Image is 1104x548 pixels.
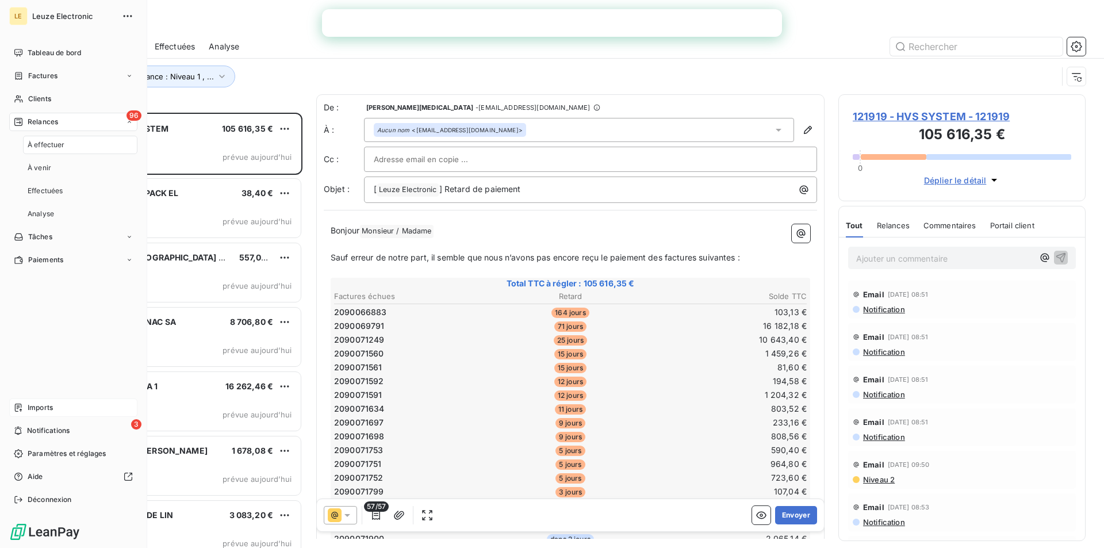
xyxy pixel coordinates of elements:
img: Logo LeanPay [9,523,80,541]
span: [DATE] 08:53 [888,504,930,511]
button: Déplier le détail [921,174,1004,187]
span: 5 jours [555,446,585,456]
td: 723,60 € [650,472,807,484]
td: 2090071900 [333,532,490,545]
span: Email [863,332,884,342]
th: Solde TTC [650,290,807,302]
span: 557,04 € [239,252,274,262]
span: prévue aujourd’hui [223,410,292,419]
span: Notification [862,305,905,314]
h3: 105 616,35 € [853,124,1071,147]
td: 1 204,32 € [650,389,807,401]
iframe: Intercom live chat [1065,509,1092,536]
span: prévue aujourd’hui [223,539,292,548]
span: 11 jours [555,404,586,415]
span: 2090071697 [334,417,384,428]
span: Notifications [27,426,70,436]
span: 2090071752 [334,472,384,484]
span: Paramètres et réglages [28,449,106,459]
td: 103,13 € [650,306,807,319]
td: 107,04 € [650,485,807,498]
span: Factures [28,71,57,81]
span: De : [324,102,364,113]
span: Niveau de relance : Niveau 1 , ... [98,72,214,81]
span: 25 jours [554,335,587,346]
span: Monsieur / Madame [360,225,434,238]
button: Niveau de relance : Niveau 1 , ... [82,66,235,87]
span: 9 jours [555,432,585,442]
span: À effectuer [28,140,65,150]
input: Adresse email en copie ... [374,151,497,168]
span: Relances [28,117,58,127]
span: Tableau de bord [28,48,81,58]
div: <[EMAIL_ADDRESS][DOMAIN_NAME]> [377,126,523,134]
span: dans 2 jours [547,534,594,545]
span: 38,40 € [241,188,273,198]
span: 5 jours [555,473,585,484]
span: Notification [862,432,905,442]
span: Email [863,460,884,469]
span: À venir [28,163,51,173]
th: Factures échues [333,290,490,302]
iframe: Intercom live chat bannière [322,9,782,37]
span: prévue aujourd’hui [223,281,292,290]
th: Retard [492,290,649,302]
span: Analyse [209,41,239,52]
span: Niveau 2 [862,475,895,484]
span: 15 jours [554,349,586,359]
span: 2090071751 [334,458,382,470]
span: Notification [862,518,905,527]
span: 5 jours [555,459,585,470]
span: 15 jours [554,363,586,373]
span: 12 jours [554,377,586,387]
td: 233,16 € [650,416,807,429]
span: prévue aujourd’hui [223,474,292,484]
span: 16 262,46 € [225,381,273,391]
td: 16 182,18 € [650,320,807,332]
span: 2090071698 [334,431,385,442]
label: Cc : [324,154,364,165]
span: Tout [846,221,863,230]
span: 9 jours [555,418,585,428]
div: grid [55,113,302,548]
td: 81,60 € [650,361,807,374]
span: 164 jours [551,308,589,318]
span: [DATE] 08:51 [888,334,929,340]
span: Bonjour [331,225,359,235]
span: [DATE] 09:50 [888,461,930,468]
span: Commentaires [923,221,976,230]
span: Email [863,417,884,427]
span: Effectuées [155,41,195,52]
span: [DATE] 08:51 [888,376,929,383]
span: Aide [28,472,43,482]
span: Total TTC à régler : 105 616,35 € [332,278,808,289]
span: Email [863,503,884,512]
label: À : [324,124,364,136]
span: [PERSON_NAME][MEDICAL_DATA] [366,104,473,111]
span: 8 706,80 € [230,317,274,327]
span: 57/57 [364,501,389,512]
span: 3 jours [555,487,585,497]
td: 2 065,14 € [650,532,807,545]
input: Rechercher [890,37,1063,56]
span: Clients [28,94,51,104]
a: Aide [9,467,137,486]
td: 964,80 € [650,458,807,470]
em: Aucun nom [377,126,409,134]
span: 71 jours [554,321,586,332]
div: LE [9,7,28,25]
span: 2090071249 [334,334,385,346]
span: Leuze Electronic [377,183,438,197]
span: 2090071591 [334,389,382,401]
span: Tâches [28,232,52,242]
span: 2090071634 [334,403,385,415]
td: 808,56 € [650,430,807,443]
span: Déconnexion [28,495,72,505]
td: 590,40 € [650,444,807,457]
td: 10 643,40 € [650,334,807,346]
span: Relances [877,221,910,230]
span: 2090071561 [334,362,382,373]
span: Sauf erreur de notre part, il semble que nous n’avons pas encore reçu le paiement des factures su... [331,252,740,262]
span: [DATE] 08:51 [888,419,929,426]
span: Email [863,375,884,384]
